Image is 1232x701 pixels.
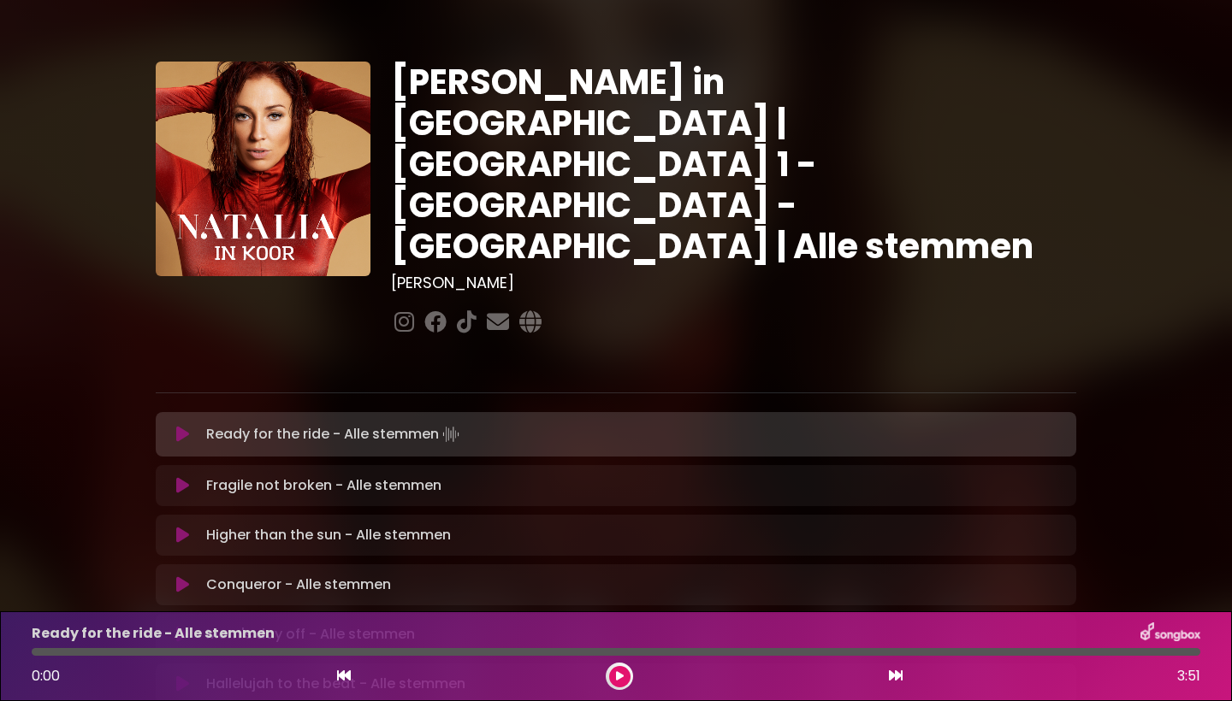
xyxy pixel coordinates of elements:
p: Fragile not broken - Alle stemmen [206,475,441,496]
h1: [PERSON_NAME] in [GEOGRAPHIC_DATA] | [GEOGRAPHIC_DATA] 1 - [GEOGRAPHIC_DATA] - [GEOGRAPHIC_DATA] ... [391,62,1076,267]
span: 0:00 [32,666,60,686]
p: Ready for the ride - Alle stemmen [206,422,463,446]
span: 3:51 [1177,666,1200,686]
p: Conqueror - Alle stemmen [206,574,391,595]
h3: [PERSON_NAME] [391,274,1076,292]
img: waveform4.gif [439,422,463,446]
p: Higher than the sun - Alle stemmen [206,525,451,545]
img: YTVS25JmS9CLUqXqkEhs [156,62,370,276]
p: Ready for the ride - Alle stemmen [32,623,275,644]
img: songbox-logo-white.png [1140,622,1200,645]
